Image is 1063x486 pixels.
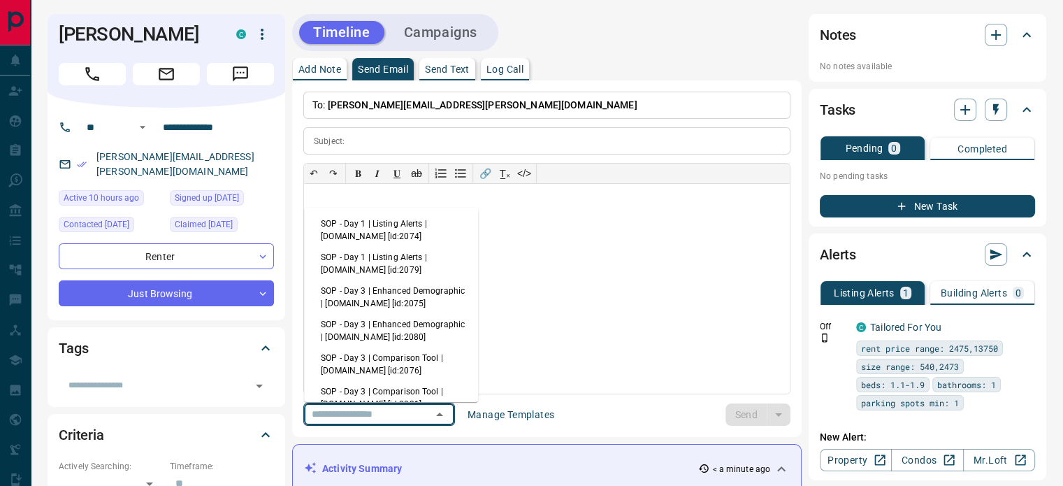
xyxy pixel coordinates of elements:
div: Tue Sep 29 2020 [170,190,274,210]
li: SOP - Day 1 | Listing Alerts | [DOMAIN_NAME] [id:2079] [304,247,478,280]
a: Condos [891,449,963,471]
p: Completed [957,144,1007,154]
button: Open [250,376,269,396]
div: condos.ca [236,29,246,39]
li: SOP - Day 3 | Enhanced Demographic | [DOMAIN_NAME] [id:2080] [304,314,478,348]
a: Property [820,449,892,471]
button: 𝐁 [348,164,368,183]
p: New Alert: [820,430,1035,445]
span: rent price range: 2475,13750 [861,341,998,355]
span: 𝐔 [393,168,400,179]
div: Renter [59,243,274,269]
p: < a minute ago [712,463,770,476]
p: Actively Searching: [59,460,163,473]
button: Close [430,405,449,424]
div: Just Browsing [59,280,274,306]
div: split button [725,403,790,426]
h2: Tasks [820,99,855,121]
span: Claimed [DATE] [175,217,233,231]
div: Tue Nov 29 2022 [59,217,163,236]
p: Send Email [358,64,408,74]
div: Wed Nov 23 2022 [170,217,274,236]
button: Campaigns [390,21,491,44]
h1: [PERSON_NAME] [59,23,215,45]
p: 1 [903,288,909,298]
button: Bullet list [451,164,470,183]
span: Signed up [DATE] [175,191,239,205]
p: Add Note [298,64,341,74]
p: No notes available [820,60,1035,73]
h2: Tags [59,337,88,359]
button: 𝐔 [387,164,407,183]
li: SOP - Day 3 | Enhanced Demographic | [DOMAIN_NAME] [id:2075] [304,280,478,314]
span: Call [59,63,126,85]
button: </> [514,164,534,183]
div: Criteria [59,418,274,452]
p: Subject: [314,135,345,148]
svg: Push Notification Only [820,333,830,343]
span: Message [207,63,274,85]
button: Timeline [299,21,384,44]
p: No pending tasks [820,166,1035,187]
span: Email [133,63,200,85]
span: size range: 540,2473 [861,359,959,373]
p: Building Alerts [941,288,1007,298]
div: Notes [820,18,1035,52]
div: Activity Summary< a minute ago [304,456,790,482]
p: 0 [891,143,897,153]
p: Pending [845,143,883,153]
button: New Task [820,195,1035,217]
li: SOP - Day 3 | Comparison Tool | [DOMAIN_NAME] [id:2076] [304,348,478,381]
button: 🔗 [475,164,495,183]
button: T̲ₓ [495,164,514,183]
div: Tasks [820,93,1035,127]
span: beds: 1.1-1.9 [861,378,925,392]
li: SOP - Day 3 | Comparison Tool | [DOMAIN_NAME] [id:2081] [304,381,478,415]
div: condos.ca [856,322,866,332]
span: Contacted [DATE] [64,217,129,231]
p: Activity Summary [322,462,402,476]
h2: Alerts [820,243,856,266]
a: Tailored For You [870,322,941,333]
s: ab [411,168,422,179]
button: ab [407,164,426,183]
button: ↷ [324,164,343,183]
span: Active 10 hours ago [64,191,139,205]
span: [PERSON_NAME][EMAIL_ADDRESS][PERSON_NAME][DOMAIN_NAME] [328,99,637,110]
p: Send Text [425,64,470,74]
button: Open [134,119,151,136]
svg: Email Verified [77,159,87,169]
h2: Notes [820,24,856,46]
a: Mr.Loft [963,449,1035,471]
p: Log Call [486,64,523,74]
h2: Criteria [59,424,104,446]
p: Timeframe: [170,460,274,473]
button: Numbered list [431,164,451,183]
a: [PERSON_NAME][EMAIL_ADDRESS][PERSON_NAME][DOMAIN_NAME] [96,151,254,177]
p: To: [303,92,790,119]
p: Listing Alerts [834,288,895,298]
span: parking spots min: 1 [861,396,959,410]
li: SOP - Day 1 | Listing Alerts | [DOMAIN_NAME] [id:2074] [304,213,478,247]
button: 𝑰 [368,164,387,183]
p: Off [820,320,848,333]
button: Manage Templates [459,403,563,426]
div: Fri Aug 15 2025 [59,190,163,210]
button: ↶ [304,164,324,183]
p: 0 [1015,288,1021,298]
span: bathrooms: 1 [937,378,996,392]
div: Alerts [820,238,1035,271]
div: Tags [59,331,274,365]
